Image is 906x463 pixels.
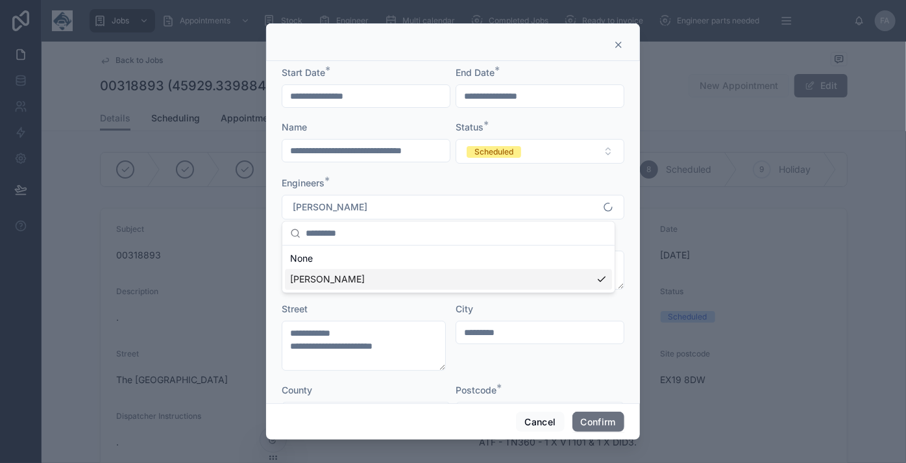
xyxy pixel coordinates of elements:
[282,384,312,395] span: County
[282,245,615,292] div: Suggestions
[282,121,307,132] span: Name
[456,67,495,78] span: End Date
[282,195,624,219] button: Select Button
[456,121,484,132] span: Status
[282,303,308,314] span: Street
[456,303,473,314] span: City
[456,384,496,395] span: Postcode
[290,273,365,286] span: [PERSON_NAME]
[293,201,367,214] span: [PERSON_NAME]
[282,177,324,188] span: Engineers
[516,412,564,432] button: Cancel
[456,139,624,164] button: Select Button
[282,67,325,78] span: Start Date
[285,248,612,269] div: None
[572,412,624,432] button: Confirm
[474,146,513,158] div: Scheduled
